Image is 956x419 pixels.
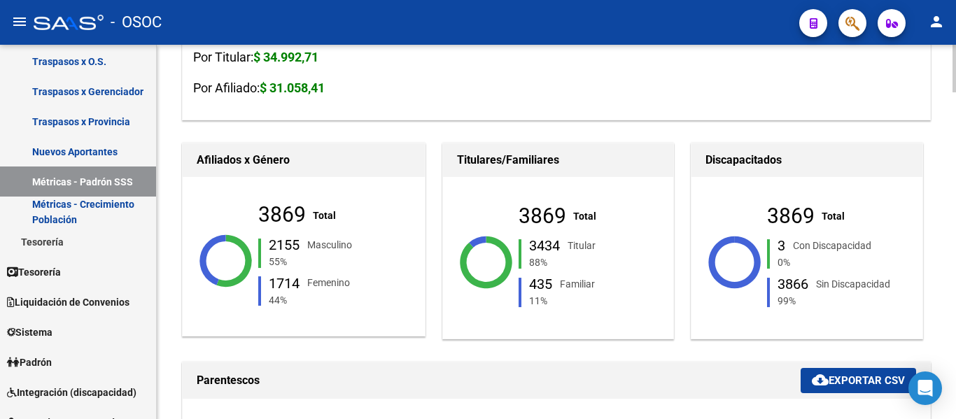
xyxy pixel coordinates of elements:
span: Liquidación de Convenios [7,294,129,310]
div: 3869 [519,208,566,224]
div: Con Discapacidad [793,238,871,253]
div: 435 [529,277,552,291]
h3: Por Afiliado: [193,78,920,98]
span: - OSOC [111,7,162,38]
button: Exportar CSV [801,368,916,393]
div: Femenino [307,275,350,290]
strong: $ 34.992,71 [253,50,318,64]
div: Open Intercom Messenger [908,371,942,405]
h1: Afiliados x Género [197,149,411,171]
div: Familiar [560,276,595,292]
div: 99% [775,293,954,308]
span: Exportar CSV [812,374,905,387]
strong: $ 31.058,41 [260,80,325,95]
div: 3869 [258,207,306,222]
div: 3869 [767,208,815,224]
h1: Parentescos [197,369,801,392]
div: 1714 [269,276,300,290]
div: 3866 [778,277,808,291]
mat-icon: person [928,13,945,30]
span: Sistema [7,325,52,340]
div: Sin Discapacidad [816,276,890,292]
div: 55% [266,254,445,269]
div: 3 [778,239,785,253]
div: 0% [775,255,954,270]
span: Integración (discapacidad) [7,385,136,400]
div: 11% [526,293,705,308]
h3: Por Titular: [193,48,920,67]
div: Masculino [307,237,352,253]
div: Total [313,208,336,223]
div: Total [573,208,596,224]
div: 2155 [269,238,300,252]
div: 3434 [529,239,560,253]
div: 44% [266,292,445,308]
div: Titular [568,238,596,253]
span: Tesorería [7,264,61,280]
mat-icon: cloud_download [812,371,829,388]
h1: Discapacitados [705,149,908,171]
div: 88% [526,255,705,270]
span: Padrón [7,355,52,370]
div: Total [822,208,845,224]
h1: Titulares/Familiares [457,149,660,171]
mat-icon: menu [11,13,28,30]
